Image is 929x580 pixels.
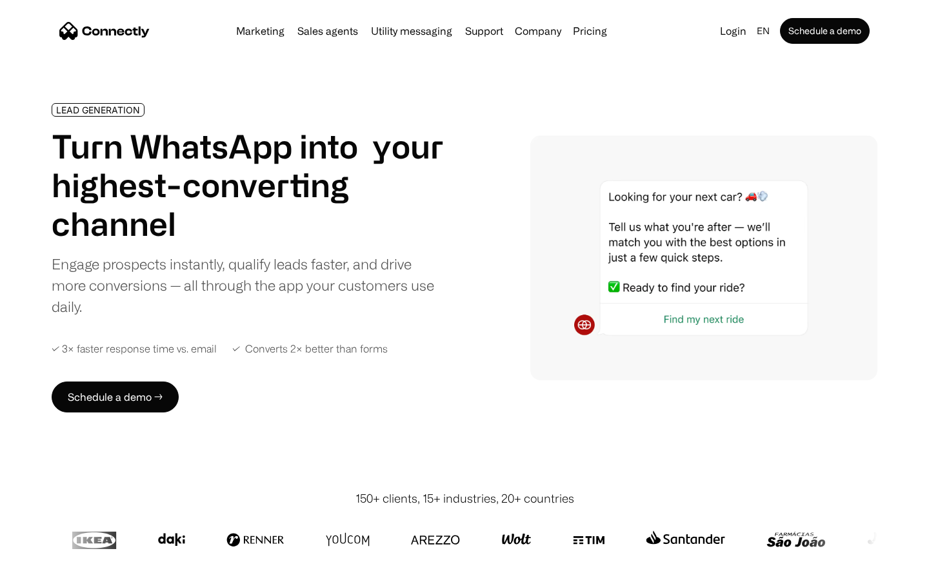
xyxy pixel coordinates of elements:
[292,26,363,36] a: Sales agents
[26,557,77,575] ul: Language list
[52,343,217,355] div: ✓ 3× faster response time vs. email
[13,556,77,575] aside: Language selected: English
[366,26,457,36] a: Utility messaging
[757,22,770,40] div: en
[715,22,752,40] a: Login
[56,105,140,115] div: LEAD GENERATION
[460,26,508,36] a: Support
[231,26,290,36] a: Marketing
[52,382,179,412] a: Schedule a demo →
[52,127,444,243] h1: Turn WhatsApp into your highest-converting channel
[515,22,561,40] div: Company
[568,26,612,36] a: Pricing
[780,18,870,44] a: Schedule a demo
[52,253,444,317] div: Engage prospects instantly, qualify leads faster, and drive more conversions — all through the ap...
[232,343,388,355] div: ✓ Converts 2× better than forms
[355,490,574,507] div: 150+ clients, 15+ industries, 20+ countries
